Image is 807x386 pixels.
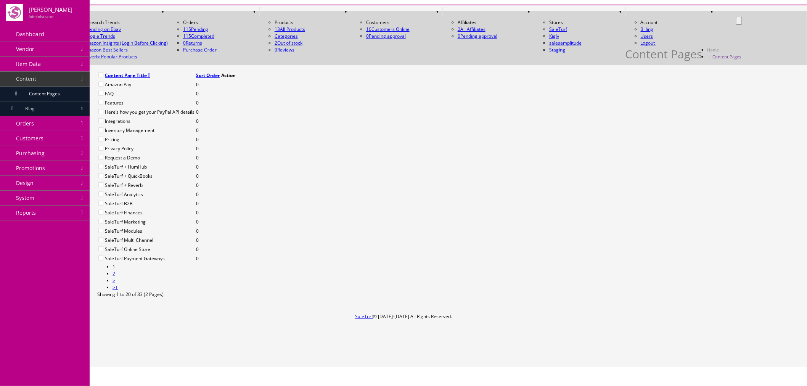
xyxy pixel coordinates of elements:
[196,172,220,180] td: 0
[183,26,259,33] a: 115Pending
[275,33,298,39] a: Categories
[104,236,195,244] td: SaleTurf Multi Channel
[104,90,195,98] td: FAQ
[183,33,191,39] span: 115
[275,40,277,46] span: 2
[275,26,280,32] span: 13
[275,47,294,53] a: 0Reviews
[84,26,168,33] a: Trending on Ebay
[717,7,733,16] a: HELP
[104,135,195,144] td: Pricing
[16,120,34,127] span: Orders
[104,163,195,171] td: SaleTurf + HumHub
[104,227,195,235] td: SaleTurf Modules
[6,4,23,21] img: joshlucio05
[458,26,460,32] span: 2
[366,26,410,32] a: 10Customers Online
[196,99,220,107] td: 0
[275,47,277,53] span: 0
[275,19,351,26] li: Products
[196,218,220,226] td: 0
[196,145,220,153] td: 0
[196,190,220,199] td: 0
[16,45,35,53] span: Vendor
[196,199,220,208] td: 0
[16,60,41,68] span: Item Data
[458,33,497,39] a: 0Pending approval
[113,284,118,291] a: >|
[104,108,195,116] td: Here’s how you get your PayPal API details
[104,99,195,107] td: Features
[196,163,220,171] td: 0
[196,236,220,244] td: 0
[16,135,44,142] span: Customers
[549,33,559,39] a: Kigly
[16,194,35,201] span: System
[458,33,460,39] span: 0
[183,40,186,46] span: 0
[196,108,220,116] td: 0
[196,117,220,125] td: 0
[196,126,220,135] td: 0
[196,90,220,98] td: 0
[641,40,655,46] span: Logout
[712,54,741,60] a: Content Pages
[16,150,45,157] span: Purchasing
[183,40,202,46] a: 0Returns
[183,26,191,32] span: 115
[355,313,373,320] a: SaleTurf
[196,209,220,217] td: 0
[105,72,150,79] a: Content Page Title
[366,26,371,32] span: 10
[458,26,485,32] a: 2All Affiliates
[196,154,220,162] td: 0
[366,33,406,39] a: 0Pending approval
[196,72,220,79] a: Sort Order
[16,75,37,82] span: Content
[549,47,565,53] a: Staging
[113,264,115,270] span: 1
[104,254,195,263] td: SaleTurf Payment Gateways
[113,277,115,284] a: >
[104,245,195,254] td: SaleTurf Online Store
[196,227,220,235] td: 0
[84,53,168,60] a: Reverb: Popular Products
[104,218,195,226] td: SaleTurf Marketing
[549,40,582,46] a: salesamplitude
[366,33,369,39] span: 0
[104,117,195,125] td: Integrations
[275,26,305,32] a: 13All Products
[104,126,195,135] td: Inventory Management
[16,209,36,216] span: Reports
[641,40,658,46] a: Logout
[84,47,168,53] a: Amazon Best Sellers
[458,19,534,26] li: Affiliates
[84,19,168,26] li: Research Trends
[707,47,719,53] a: Home
[84,33,168,40] a: Google Trends
[16,31,45,38] span: Dashboard
[84,40,168,47] a: Amazon Insights (Login Before Clicking)
[29,90,60,97] span: Content Pages
[183,19,259,26] li: Orders
[16,179,34,187] span: Design
[366,19,442,26] li: Customers
[549,19,625,26] li: Stores
[104,181,195,190] td: SaleTurf + Reverb
[183,47,217,53] a: Purchase Order
[196,245,220,254] td: 0
[183,33,214,39] a: 115Completed
[641,26,654,32] a: Billing
[549,26,567,32] a: SaleTurf
[104,190,195,199] td: SaleTurf Analytics
[104,199,195,208] td: SaleTurf B2B
[104,154,195,162] td: Request a Demo
[221,71,236,80] td: Action
[25,105,35,112] span: Blog
[29,6,72,13] h4: [PERSON_NAME]
[196,254,220,263] td: 0
[113,270,115,277] a: 2
[104,172,195,180] td: SaleTurf + QuickBooks
[29,14,54,19] small: Administrator
[97,291,799,298] div: Showing 1 to 20 of 33 (2 Pages)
